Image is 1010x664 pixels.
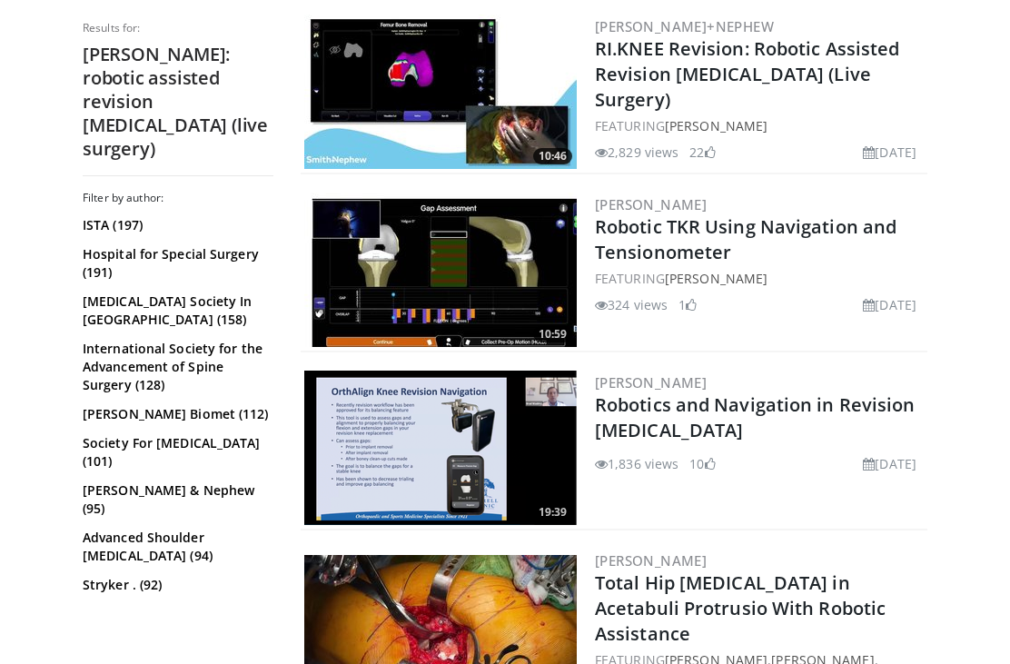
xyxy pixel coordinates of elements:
[595,36,899,112] a: RI.KNEE Revision: Robotic Assisted Revision [MEDICAL_DATA] (Live Surgery)
[595,454,678,473] li: 1,836 views
[665,270,767,287] a: [PERSON_NAME]
[533,326,572,342] span: 10:59
[83,434,269,471] a: Society For [MEDICAL_DATA] (101)
[83,191,273,205] h3: Filter by author:
[595,392,916,442] a: Robotics and Navigation in Revision [MEDICAL_DATA]
[83,481,269,518] a: [PERSON_NAME] & Nephew (95)
[595,143,678,162] li: 2,829 views
[665,117,767,134] a: [PERSON_NAME]
[595,269,924,288] div: FEATURING
[678,295,697,314] li: 1
[83,576,269,594] a: Stryker . (92)
[689,143,715,162] li: 22
[83,529,269,565] a: Advanced Shoulder [MEDICAL_DATA] (94)
[595,116,924,135] div: FEATURING
[595,373,707,391] a: [PERSON_NAME]
[595,570,886,646] a: Total Hip [MEDICAL_DATA] in Acetabuli Protrusio With Robotic Assistance
[83,245,269,282] a: Hospital for Special Surgery (191)
[863,143,916,162] li: [DATE]
[304,371,577,525] img: ac6a8c89-1f7d-4bf3-a0b4-65f530695e41.png.300x170_q85_crop-smart_upscale.png
[304,15,577,169] a: 10:46
[533,148,572,164] span: 10:46
[863,295,916,314] li: [DATE]
[83,21,273,35] p: Results for:
[689,454,715,473] li: 10
[83,43,273,161] h2: [PERSON_NAME]: robotic assisted revision [MEDICAL_DATA] (live surgery)
[595,214,896,264] a: Robotic TKR Using Navigation and Tensionometer
[304,15,577,169] img: 5fa0e68e-4398-42da-a90e-8f217e5d5b9f.300x170_q85_crop-smart_upscale.jpg
[83,292,269,329] a: [MEDICAL_DATA] Society In [GEOGRAPHIC_DATA] (158)
[83,405,269,423] a: [PERSON_NAME] Biomet (112)
[304,371,577,525] a: 19:39
[595,195,707,213] a: [PERSON_NAME]
[304,193,577,347] a: 10:59
[595,295,668,314] li: 324 views
[304,193,577,347] img: 38b4eea0-ac7e-4070-bc4b-d2f8e10734e8.300x170_q85_crop-smart_upscale.jpg
[863,454,916,473] li: [DATE]
[533,504,572,520] span: 19:39
[83,340,269,394] a: International Society for the Advancement of Spine Surgery (128)
[595,551,707,570] a: [PERSON_NAME]
[83,216,269,234] a: ISTA (197)
[595,17,774,35] a: [PERSON_NAME]+Nephew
